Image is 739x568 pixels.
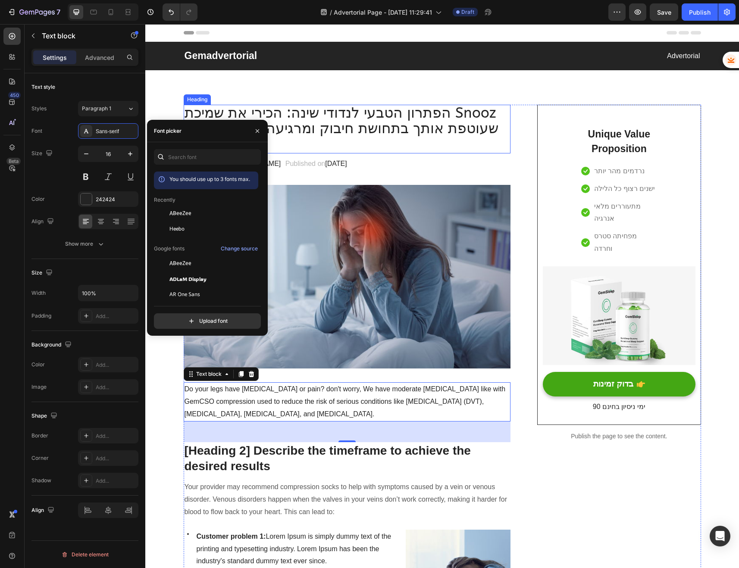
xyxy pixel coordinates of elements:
[96,477,136,485] div: Add...
[398,348,550,372] button: <p>בדוק זמינות</p>
[31,83,55,91] div: Text style
[31,454,49,462] div: Corner
[163,3,197,21] div: Undo/Redo
[31,105,47,112] div: Styles
[42,31,115,41] p: Text block
[169,275,207,283] span: ADLaM Display
[154,245,185,253] p: Google fonts
[169,259,191,267] span: ABeeZee
[398,376,550,390] div: Rich Text Editor. Editing area: main
[78,101,138,116] button: Paragraph 1
[31,289,46,297] div: Width
[39,134,138,146] p: Written by
[31,195,45,203] div: Color
[96,432,136,440] div: Add...
[96,196,136,203] div: 242424
[38,81,366,129] h2: הפתרון הטבעי לנדודי שינה: הכירי את שמיכת Snooz שעוטפת אותך בתחושת חיבוק ומרגיעה את הגוף תוך דקות
[31,432,48,440] div: Border
[31,361,45,368] div: Color
[38,161,366,345] img: Alt Image
[437,103,511,132] p: Unique Value Proposition
[31,548,138,562] button: Delete element
[39,359,365,396] p: Do your legs have [MEDICAL_DATA] or pain? don't worry, We have moderate [MEDICAL_DATA] like with ...
[31,410,59,422] div: Shape
[31,148,54,159] div: Size
[6,158,21,165] div: Beta
[65,240,105,248] div: Show more
[682,3,718,21] button: Publish
[650,3,678,21] button: Save
[187,317,228,325] div: Upload font
[8,92,21,99] div: 450
[31,216,56,228] div: Align
[448,355,488,365] p: בדוק זמינות
[461,8,474,16] span: Draft
[49,346,78,354] div: Text block
[657,9,671,16] span: Save
[82,105,111,112] span: Paragraph 1
[689,8,711,17] div: Publish
[398,377,549,389] p: 90 ימי ניסיון בחינם
[154,196,175,204] p: Recently
[140,134,202,146] p: Published on
[449,206,511,231] p: מפחיתה סטרס וחרדה
[298,26,555,38] p: Advertorial
[449,159,510,171] p: ישנים רצוף כל הלילה
[51,509,246,541] span: Lorem Ipsum is simply dummy text of the printing and typesetting industry. Lorem Ipsum has been t...
[70,136,135,143] span: Dr.[PERSON_NAME]
[31,505,56,516] div: Align
[169,209,191,217] span: ABeeZee
[169,176,250,182] span: You should use up to 3 fonts max.
[31,339,73,351] div: Background
[392,408,555,417] p: Publish the page to see the content.
[154,313,261,329] button: Upload font
[96,361,136,369] div: Add...
[169,225,185,233] span: Heebo
[39,419,365,450] p: [Heading 2] Describe the timeframe to achieve the desired results
[31,127,42,135] div: Font
[449,176,511,201] p: מתעוררים מלאי אנרגיה
[334,8,432,17] span: Advertorial Page - [DATE] 11:29:41
[31,267,54,279] div: Size
[330,8,332,17] span: /
[448,355,488,365] div: Rich Text Editor. Editing area: main
[31,312,51,320] div: Padding
[96,128,136,135] div: Sans-serif
[221,245,258,253] div: Change source
[3,3,64,21] button: 7
[180,136,201,143] span: [DATE]
[56,7,60,17] p: 7
[31,236,138,252] button: Show more
[145,24,739,568] iframe: Design area
[220,243,258,254] button: Change source
[39,457,365,494] p: Your provider may recommend compression socks to help with symptoms caused by a vein or venous di...
[710,526,730,546] div: Open Intercom Messenger
[40,72,64,79] div: Heading
[31,477,51,484] div: Shadow
[85,53,114,62] p: Advanced
[51,509,121,516] strong: Customer problem 1:
[78,285,138,301] input: Auto
[31,383,47,391] div: Image
[96,312,136,320] div: Add...
[154,127,182,135] div: Font picker
[154,149,261,165] input: Search font
[96,384,136,391] div: Add...
[61,549,109,560] div: Delete element
[449,141,499,153] p: נרדמים מהר יותר
[398,242,550,341] img: Alt Image
[96,455,136,462] div: Add...
[43,53,67,62] p: Settings
[169,290,200,298] span: AR One Sans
